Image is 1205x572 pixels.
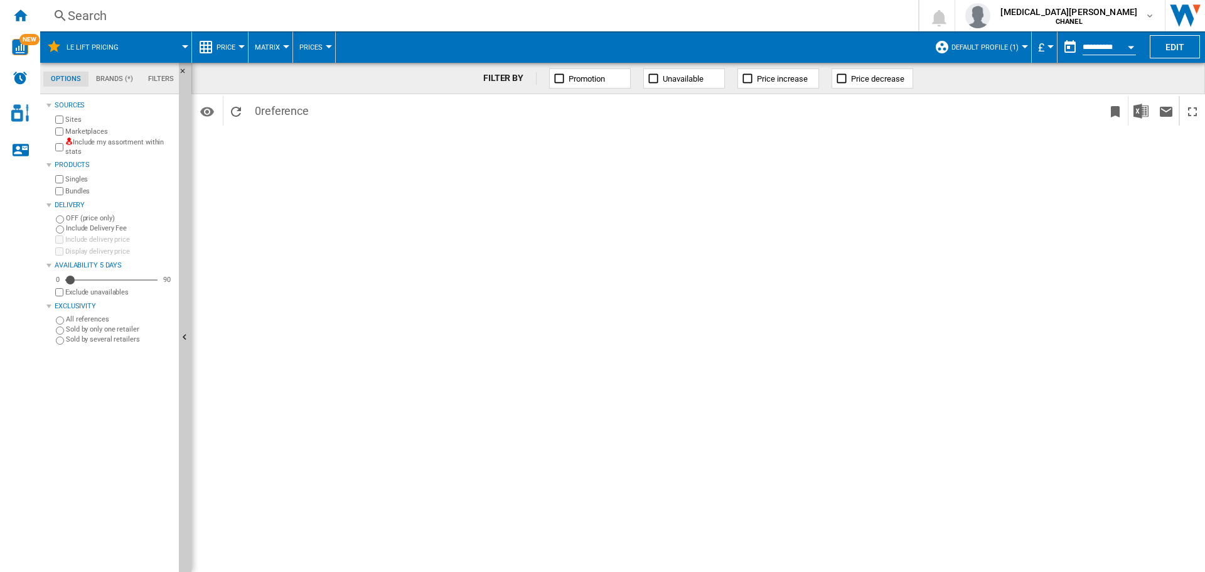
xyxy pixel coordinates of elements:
[832,68,913,89] button: Price decrease
[663,74,704,84] span: Unavailable
[965,3,990,28] img: profile.jpg
[65,288,174,297] label: Exclude unavailables
[223,96,249,126] button: Reload
[55,235,63,244] input: Include delivery price
[55,175,63,183] input: Singles
[299,31,329,63] button: Prices
[19,34,40,45] span: NEW
[1133,104,1149,119] img: excel-24x24.png
[65,235,174,244] label: Include delivery price
[65,247,174,256] label: Display delivery price
[56,215,64,224] input: OFF (price only)
[1150,35,1200,58] button: Edit
[55,160,174,170] div: Products
[1032,31,1058,63] md-menu: Currency
[55,116,63,124] input: Sites
[1180,96,1205,126] button: Maximize
[217,43,235,51] span: Price
[198,31,242,63] div: Price
[141,72,181,87] md-tab-item: Filters
[757,74,808,84] span: Price increase
[55,301,174,311] div: Exclusivity
[65,175,174,184] label: Singles
[55,139,63,155] input: Include my assortment within stats
[1103,96,1128,126] button: Bookmark this report
[1000,6,1137,18] span: [MEDICAL_DATA][PERSON_NAME]
[65,274,158,286] md-slider: Availability
[46,31,185,63] div: Le Lift Pricing
[255,31,286,63] button: Matrix
[1058,35,1083,60] button: md-calendar
[1120,34,1142,57] button: Open calendar
[179,63,194,85] button: Hide
[951,43,1019,51] span: Default profile (1)
[68,7,886,24] div: Search
[65,186,174,196] label: Bundles
[851,74,904,84] span: Price decrease
[55,261,174,271] div: Availability 5 Days
[66,325,174,334] label: Sold by only one retailer
[549,68,631,89] button: Promotion
[737,68,819,89] button: Price increase
[255,43,280,51] span: Matrix
[88,72,141,87] md-tab-item: Brands (*)
[53,275,63,284] div: 0
[55,200,174,210] div: Delivery
[1038,31,1051,63] button: £
[66,315,174,324] label: All references
[249,96,315,122] span: 0
[1154,96,1179,126] button: Send this report by email
[569,74,605,84] span: Promotion
[55,127,63,136] input: Marketplaces
[935,31,1025,63] div: Default profile (1)
[1128,96,1154,126] button: Download in Excel
[13,70,28,85] img: alerts-logo.svg
[65,115,174,124] label: Sites
[67,43,119,51] span: Le Lift Pricing
[643,68,725,89] button: Unavailable
[66,224,174,233] label: Include Delivery Fee
[483,72,537,85] div: FILTER BY
[65,138,73,145] img: mysite-not-bg-18x18.png
[55,247,63,256] input: Display delivery price
[55,288,63,296] input: Display delivery price
[217,31,242,63] button: Price
[55,187,63,195] input: Bundles
[56,316,64,325] input: All references
[160,275,174,284] div: 90
[56,326,64,335] input: Sold by only one retailer
[65,138,174,157] label: Include my assortment within stats
[1056,18,1083,26] b: CHANEL
[43,72,88,87] md-tab-item: Options
[11,104,29,122] img: cosmetic-logo.svg
[67,31,131,63] button: Le Lift Pricing
[66,213,174,223] label: OFF (price only)
[195,100,220,122] button: Options
[66,335,174,344] label: Sold by several retailers
[56,337,64,345] input: Sold by several retailers
[56,225,64,234] input: Include Delivery Fee
[65,127,174,136] label: Marketplaces
[261,104,309,117] span: reference
[55,100,174,111] div: Sources
[299,43,323,51] span: Prices
[951,31,1025,63] button: Default profile (1)
[12,39,28,55] img: wise-card.svg
[1038,41,1044,54] span: £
